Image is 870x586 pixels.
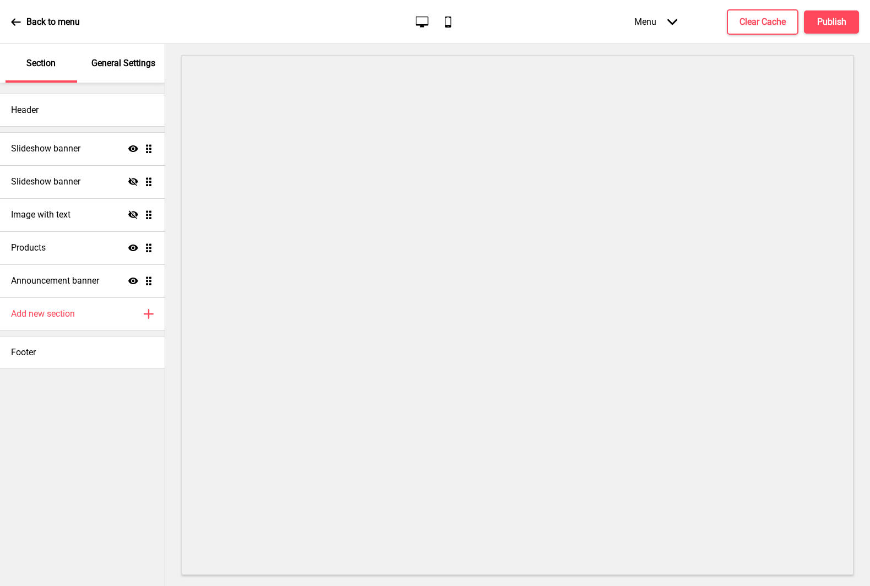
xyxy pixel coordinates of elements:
[817,16,846,28] h4: Publish
[11,209,70,221] h4: Image with text
[11,176,80,188] h4: Slideshow banner
[26,16,80,28] p: Back to menu
[11,308,75,320] h4: Add new section
[727,9,798,35] button: Clear Cache
[11,346,36,359] h4: Footer
[11,104,39,116] h4: Header
[804,10,859,34] button: Publish
[11,242,46,254] h4: Products
[11,143,80,155] h4: Slideshow banner
[11,7,80,37] a: Back to menu
[740,16,786,28] h4: Clear Cache
[11,275,99,287] h4: Announcement banner
[26,57,56,69] p: Section
[623,6,688,38] div: Menu
[91,57,155,69] p: General Settings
